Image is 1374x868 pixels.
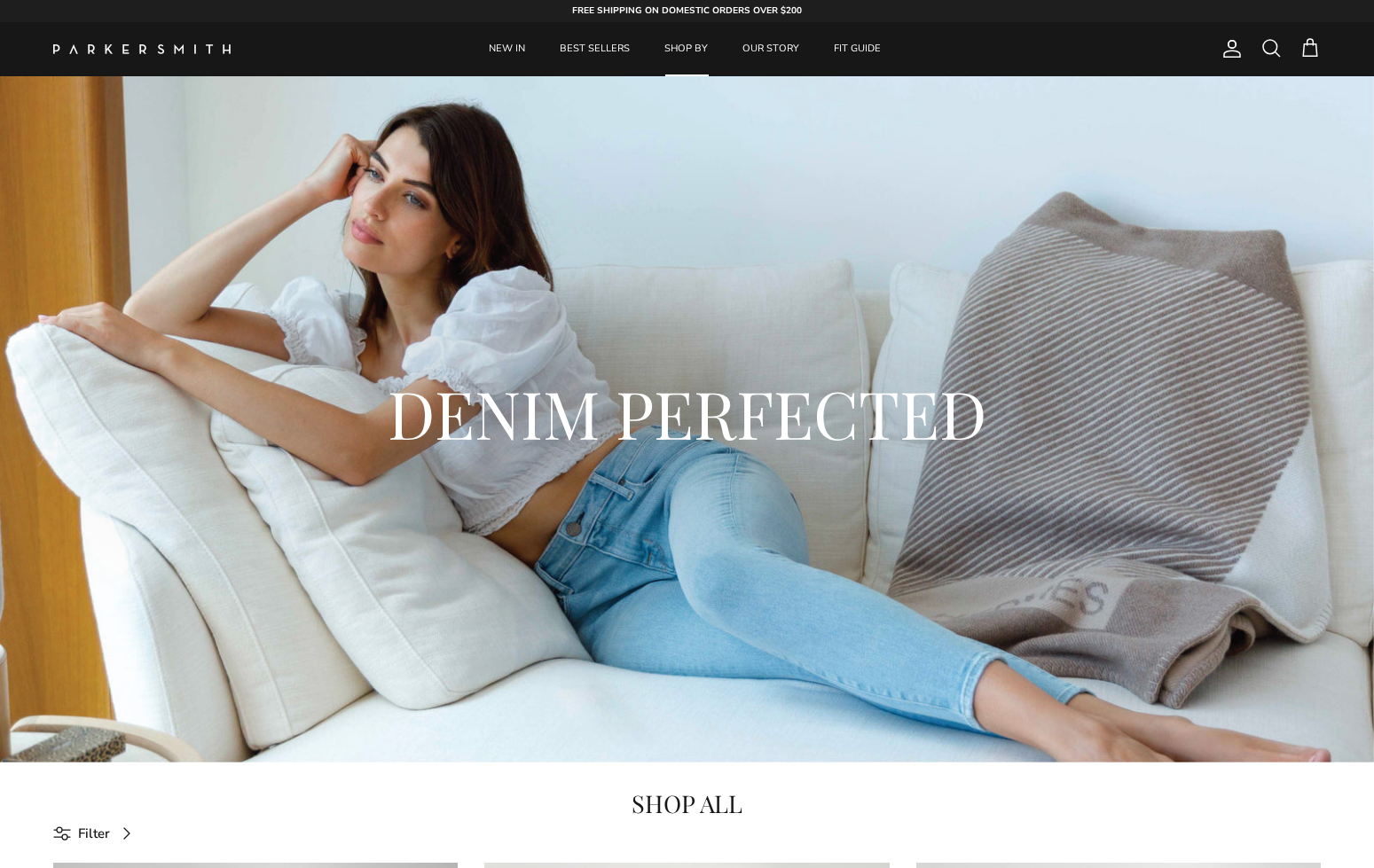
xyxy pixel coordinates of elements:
[544,22,646,76] a: BEST SELLERS
[78,823,110,844] span: Filter
[264,22,1106,76] div: Primary
[818,22,897,76] a: FIT GUIDE
[726,22,815,76] a: OUR STORY
[53,44,231,54] img: Parker Smith
[195,371,1180,456] h2: DENIM PERFECTED
[648,22,724,76] a: SHOP BY
[53,814,144,854] a: Filter
[572,4,802,17] strong: FREE SHIPPING ON DOMESTIC ORDERS OVER $200
[1214,38,1243,59] a: Account
[84,789,1291,818] h1: SHOP ALL
[473,22,541,76] a: NEW IN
